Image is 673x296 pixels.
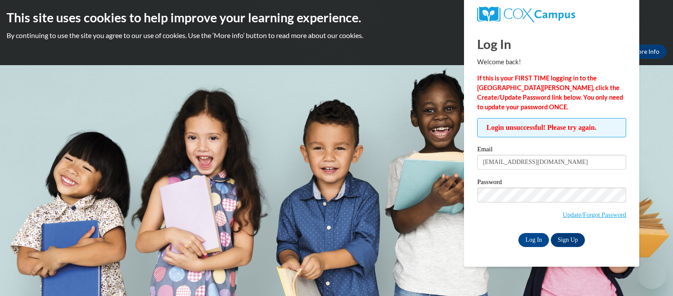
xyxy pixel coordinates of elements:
[7,9,666,26] h2: This site uses cookies to help improve your learning experience.
[477,146,626,155] label: Email
[477,7,626,22] a: COX Campus
[477,35,626,53] h1: Log In
[563,211,626,218] a: Update/Forgot Password
[518,233,549,247] input: Log In
[551,233,585,247] a: Sign Up
[7,31,666,40] p: By continuing to use the site you agree to our use of cookies. Use the ‘More info’ button to read...
[477,118,626,137] span: Login unsuccessful! Please try again.
[477,179,626,188] label: Password
[625,45,666,59] a: More Info
[477,57,626,67] p: Welcome back!
[477,74,623,111] strong: If this is your FIRST TIME logging in to the [GEOGRAPHIC_DATA][PERSON_NAME], click the Create/Upd...
[477,7,575,22] img: COX Campus
[638,261,666,289] iframe: Button to launch messaging window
